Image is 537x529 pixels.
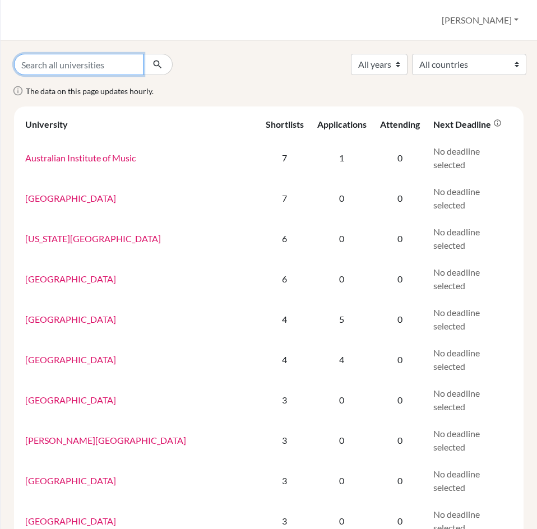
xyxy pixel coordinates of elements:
[433,347,480,372] span: No deadline selected
[259,299,311,340] td: 4
[25,395,116,405] a: [GEOGRAPHIC_DATA]
[373,138,427,178] td: 0
[433,388,480,412] span: No deadline selected
[25,152,136,163] a: Australian Institute of Music
[311,259,373,299] td: 0
[373,299,427,340] td: 0
[25,233,161,244] a: [US_STATE][GEOGRAPHIC_DATA]
[433,146,480,170] span: No deadline selected
[433,468,480,493] span: No deadline selected
[311,138,373,178] td: 1
[25,273,116,284] a: [GEOGRAPHIC_DATA]
[25,516,116,526] a: [GEOGRAPHIC_DATA]
[259,138,311,178] td: 7
[373,219,427,259] td: 0
[311,299,373,340] td: 5
[433,307,480,331] span: No deadline selected
[311,380,373,420] td: 0
[259,340,311,380] td: 4
[433,428,480,452] span: No deadline selected
[266,119,304,129] div: Shortlists
[433,186,480,210] span: No deadline selected
[259,259,311,299] td: 6
[317,119,367,129] div: Applications
[373,420,427,461] td: 0
[311,340,373,380] td: 4
[373,178,427,219] td: 0
[26,86,154,96] span: The data on this page updates hourly.
[259,178,311,219] td: 7
[259,219,311,259] td: 6
[433,226,480,250] span: No deadline selected
[259,380,311,420] td: 3
[373,380,427,420] td: 0
[373,340,427,380] td: 0
[433,119,502,129] div: Next deadline
[433,267,480,291] span: No deadline selected
[259,461,311,501] td: 3
[311,178,373,219] td: 0
[25,354,116,365] a: [GEOGRAPHIC_DATA]
[311,420,373,461] td: 0
[373,259,427,299] td: 0
[437,10,524,31] button: [PERSON_NAME]
[259,420,311,461] td: 3
[373,461,427,501] td: 0
[380,119,420,129] div: Attending
[25,193,116,203] a: [GEOGRAPHIC_DATA]
[18,111,259,138] th: University
[25,475,116,486] a: [GEOGRAPHIC_DATA]
[311,461,373,501] td: 0
[311,219,373,259] td: 0
[25,314,116,324] a: [GEOGRAPHIC_DATA]
[25,435,186,446] a: [PERSON_NAME][GEOGRAPHIC_DATA]
[14,54,143,75] input: Search all universities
